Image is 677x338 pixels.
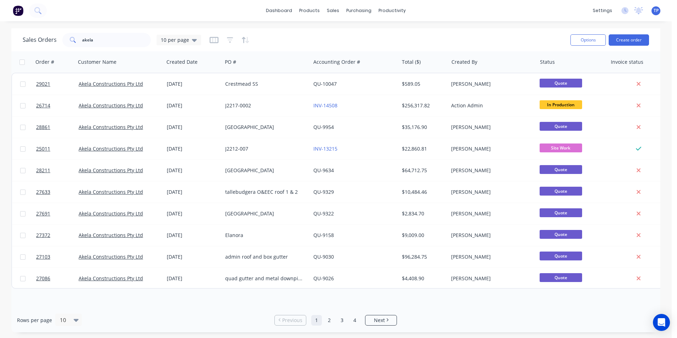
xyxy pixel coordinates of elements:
[375,5,409,16] div: productivity
[167,167,220,174] div: [DATE]
[167,188,220,196] div: [DATE]
[272,315,400,326] ul: Pagination
[609,34,649,46] button: Create order
[79,188,143,195] a: Akela Constructions Pty Ltd
[313,188,334,195] a: QU-9329
[36,225,79,246] a: 27372
[451,210,530,217] div: [PERSON_NAME]
[282,317,302,324] span: Previous
[402,210,443,217] div: $2,834.70
[611,58,643,66] div: Invoice status
[225,80,304,88] div: Crestmead SS
[36,275,50,282] span: 27086
[225,167,304,174] div: [GEOGRAPHIC_DATA]
[167,275,220,282] div: [DATE]
[167,232,220,239] div: [DATE]
[225,188,304,196] div: tallebudgera O&EEC roof 1 & 2
[82,33,151,47] input: Search...
[36,210,50,217] span: 27691
[451,232,530,239] div: [PERSON_NAME]
[225,58,236,66] div: PO #
[324,315,335,326] a: Page 2
[36,232,50,239] span: 27372
[343,5,375,16] div: purchasing
[225,102,304,109] div: J2217-0002
[349,315,360,326] a: Page 4
[323,5,343,16] div: sales
[313,102,337,109] a: INV-14508
[36,268,79,289] a: 27086
[313,58,360,66] div: Accounting Order #
[166,58,198,66] div: Created Date
[79,275,143,282] a: Akela Constructions Pty Ltd
[17,317,52,324] span: Rows per page
[451,124,530,131] div: [PERSON_NAME]
[451,102,530,109] div: Action Admin
[402,58,421,66] div: Total ($)
[540,187,582,196] span: Quote
[313,253,334,260] a: QU-9030
[78,58,116,66] div: Customer Name
[451,275,530,282] div: [PERSON_NAME]
[275,317,306,324] a: Previous page
[540,165,582,174] span: Quote
[451,188,530,196] div: [PERSON_NAME]
[313,210,334,217] a: QU-9322
[36,246,79,267] a: 27103
[225,124,304,131] div: [GEOGRAPHIC_DATA]
[79,167,143,174] a: Akela Constructions Pty Ltd
[36,160,79,181] a: 28211
[167,102,220,109] div: [DATE]
[451,253,530,260] div: [PERSON_NAME]
[402,188,443,196] div: $10,484.46
[13,5,23,16] img: Factory
[79,102,143,109] a: Akela Constructions Pty Ltd
[402,253,443,260] div: $96,284.75
[402,167,443,174] div: $64,712.75
[402,145,443,152] div: $22,860.81
[337,315,347,326] a: Page 3
[451,167,530,174] div: [PERSON_NAME]
[540,58,555,66] div: Status
[167,124,220,131] div: [DATE]
[225,253,304,260] div: admin roof and box gutter
[225,232,304,239] div: Elanora
[36,203,79,224] a: 27691
[540,252,582,260] span: Quote
[451,145,530,152] div: [PERSON_NAME]
[589,5,616,16] div: settings
[296,5,323,16] div: products
[540,143,582,152] span: Site Work
[36,117,79,138] a: 28861
[311,315,322,326] a: Page 1 is your current page
[654,7,659,14] span: TP
[262,5,296,16] a: dashboard
[402,232,443,239] div: $9,009.00
[570,34,606,46] button: Options
[167,210,220,217] div: [DATE]
[540,230,582,239] span: Quote
[36,95,79,116] a: 26714
[79,210,143,217] a: Akela Constructions Pty Ltd
[79,124,143,130] a: Akela Constructions Pty Ltd
[313,80,337,87] a: QU-10047
[540,100,582,109] span: In Production
[402,124,443,131] div: $35,176.90
[313,124,334,130] a: QU-9954
[313,275,334,282] a: QU-9026
[167,145,220,152] div: [DATE]
[402,102,443,109] div: $256,317.82
[35,58,54,66] div: Order #
[36,181,79,203] a: 27633
[374,317,385,324] span: Next
[36,80,50,88] span: 29021
[36,188,50,196] span: 27633
[23,36,57,43] h1: Sales Orders
[313,232,334,238] a: QU-9158
[79,232,143,238] a: Akela Constructions Pty Ltd
[36,253,50,260] span: 27103
[167,80,220,88] div: [DATE]
[451,58,477,66] div: Created By
[540,79,582,88] span: Quote
[161,36,189,44] span: 10 per page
